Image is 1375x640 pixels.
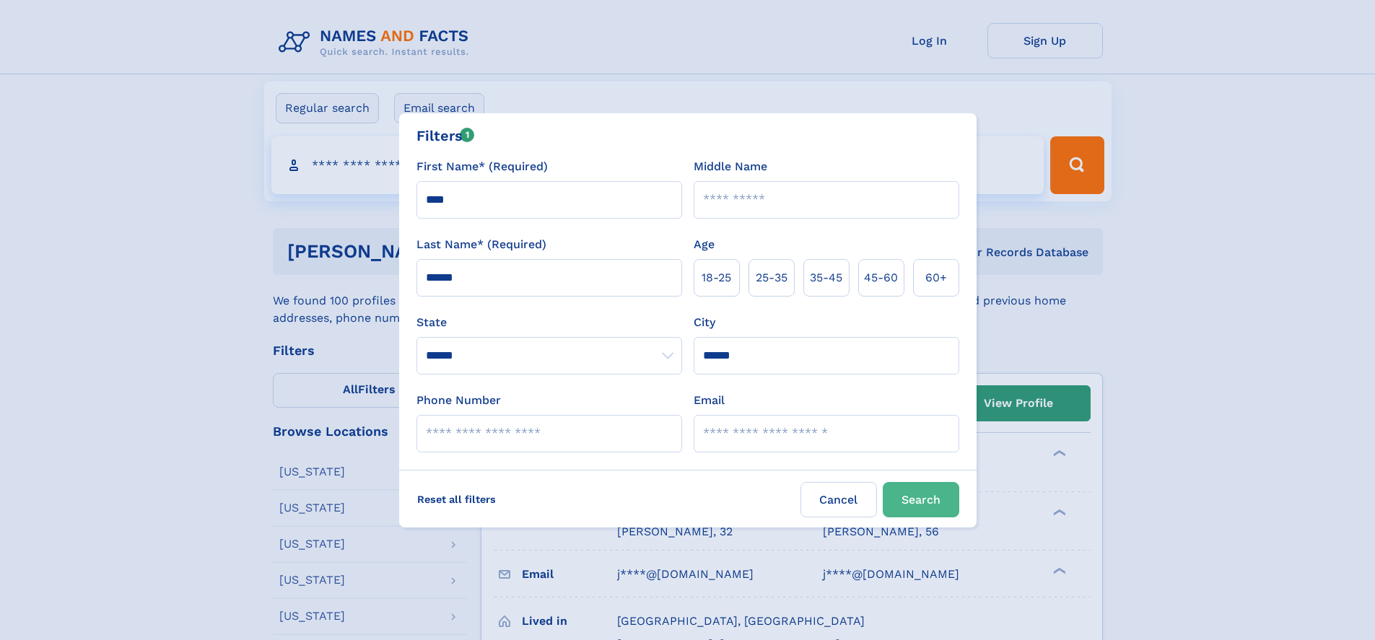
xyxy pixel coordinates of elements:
[883,482,959,517] button: Search
[416,158,548,175] label: First Name* (Required)
[810,269,842,286] span: 35‑45
[416,392,501,409] label: Phone Number
[416,314,682,331] label: State
[416,236,546,253] label: Last Name* (Required)
[800,482,877,517] label: Cancel
[756,269,787,286] span: 25‑35
[694,314,715,331] label: City
[694,158,767,175] label: Middle Name
[702,269,731,286] span: 18‑25
[416,125,475,146] div: Filters
[408,482,505,517] label: Reset all filters
[694,392,725,409] label: Email
[694,236,715,253] label: Age
[864,269,898,286] span: 45‑60
[925,269,947,286] span: 60+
